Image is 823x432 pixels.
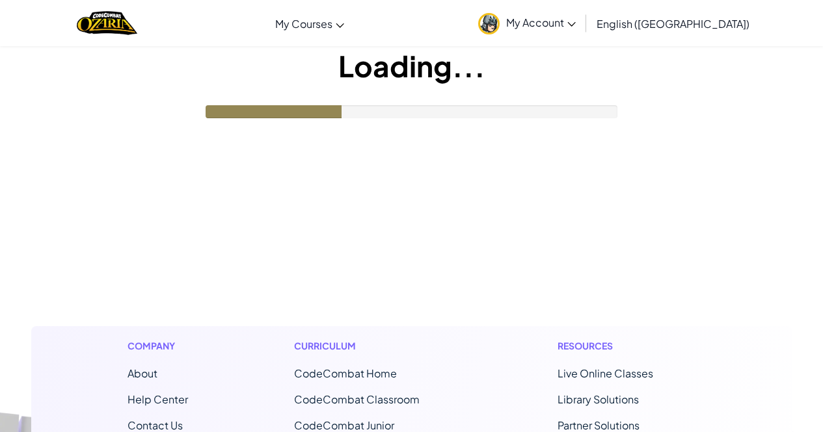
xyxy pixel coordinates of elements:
[269,6,351,41] a: My Courses
[590,6,756,41] a: English ([GEOGRAPHIC_DATA])
[294,392,420,406] a: CodeCombat Classroom
[558,418,640,432] a: Partner Solutions
[558,392,639,406] a: Library Solutions
[294,418,394,432] a: CodeCombat Junior
[597,17,749,31] span: English ([GEOGRAPHIC_DATA])
[128,418,183,432] span: Contact Us
[128,392,188,406] a: Help Center
[472,3,582,44] a: My Account
[128,366,157,380] a: About
[478,13,500,34] img: avatar
[506,16,576,29] span: My Account
[128,339,188,353] h1: Company
[558,366,653,380] a: Live Online Classes
[294,366,397,380] span: CodeCombat Home
[77,10,137,36] img: Home
[558,339,696,353] h1: Resources
[294,339,452,353] h1: Curriculum
[275,17,332,31] span: My Courses
[77,10,137,36] a: Ozaria by CodeCombat logo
